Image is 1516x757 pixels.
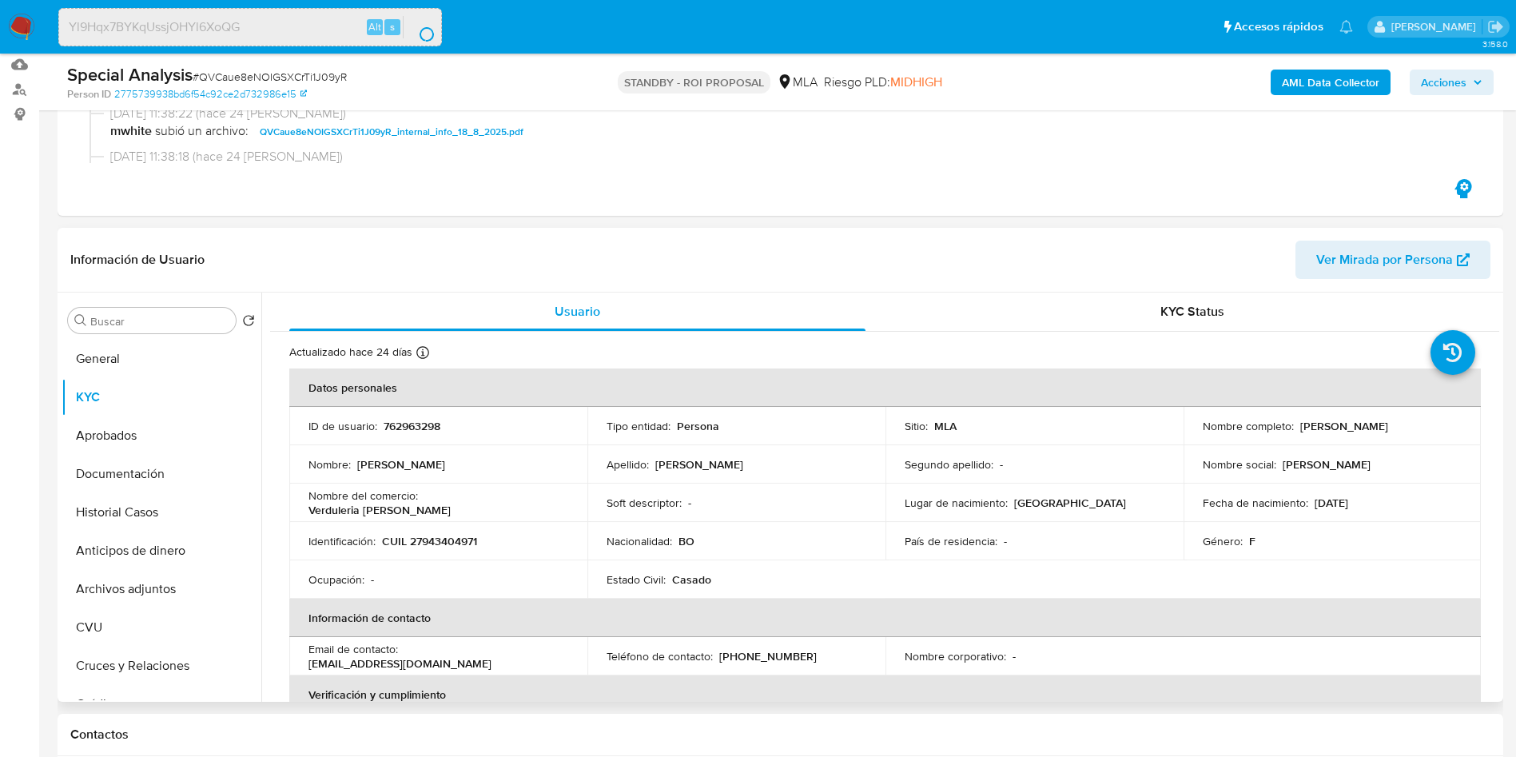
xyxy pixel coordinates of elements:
[1482,38,1508,50] span: 3.158.0
[62,570,261,608] button: Archivos adjuntos
[1000,457,1003,472] p: -
[1300,419,1388,433] p: [PERSON_NAME]
[67,62,193,87] b: Special Analysis
[110,148,1465,165] span: [DATE] 11:38:18 (hace 24 [PERSON_NAME])
[1004,534,1007,548] p: -
[607,457,649,472] p: Apellido :
[1203,534,1243,548] p: Género :
[308,534,376,548] p: Identificación :
[70,727,1490,743] h1: Contactos
[62,378,261,416] button: KYC
[672,572,711,587] p: Casado
[905,534,997,548] p: País de residencia :
[1410,70,1494,95] button: Acciones
[777,74,818,91] div: MLA
[824,74,942,91] span: Riesgo PLD:
[193,69,347,85] span: # QVCaue8eNOIGSXCrTi1J09yR
[1013,649,1016,663] p: -
[905,649,1006,663] p: Nombre corporativo :
[62,685,261,723] button: Créditos
[607,534,672,548] p: Nacionalidad :
[390,19,395,34] span: s
[905,457,993,472] p: Segundo apellido :
[1487,18,1504,35] a: Salir
[110,122,152,141] b: mwhite
[607,419,670,433] p: Tipo entidad :
[618,71,770,94] p: STANDBY - ROI PROPOSAL
[1203,457,1276,472] p: Nombre social :
[90,314,229,329] input: Buscar
[260,122,523,141] span: QVCaue8eNOIGSXCrTi1J09yR_internal_info_18_8_2025.pdf
[719,649,817,663] p: [PHONE_NUMBER]
[62,532,261,570] button: Anticipos de dinero
[688,496,691,510] p: -
[1234,18,1323,35] span: Accesos rápidos
[289,675,1481,714] th: Verificación y cumplimiento
[62,608,261,647] button: CVU
[382,534,477,548] p: CUIL 27943404971
[1421,70,1466,95] span: Acciones
[371,572,374,587] p: -
[1391,19,1482,34] p: gustavo.deseta@mercadolibre.com
[1339,20,1353,34] a: Notificaciones
[1282,70,1379,95] b: AML Data Collector
[308,457,351,472] p: Nombre :
[308,503,451,517] p: Verduleria [PERSON_NAME]
[242,314,255,332] button: Volver al orden por defecto
[677,419,719,433] p: Persona
[308,572,364,587] p: Ocupación :
[905,419,928,433] p: Sitio :
[308,419,377,433] p: ID de usuario :
[678,534,694,548] p: BO
[1283,457,1371,472] p: [PERSON_NAME]
[1203,496,1308,510] p: Fecha de nacimiento :
[62,340,261,378] button: General
[384,419,440,433] p: 762963298
[62,416,261,455] button: Aprobados
[1249,534,1255,548] p: F
[607,649,713,663] p: Teléfono de contacto :
[368,19,381,34] span: Alt
[607,572,666,587] p: Estado Civil :
[62,455,261,493] button: Documentación
[1271,70,1391,95] button: AML Data Collector
[289,369,1481,407] th: Datos personales
[890,73,942,91] span: MIDHIGH
[555,302,600,321] span: Usuario
[74,314,87,327] button: Buscar
[114,87,307,102] a: 2775739938bd6f54c92ce2d732986e15
[110,105,1465,122] span: [DATE] 11:38:22 (hace 24 [PERSON_NAME])
[403,16,436,38] button: search-icon
[308,488,418,503] p: Nombre del comercio :
[59,17,441,38] input: Buscar usuario o caso...
[62,647,261,685] button: Cruces y Relaciones
[607,496,682,510] p: Soft descriptor :
[1160,302,1224,321] span: KYC Status
[308,656,491,671] p: [EMAIL_ADDRESS][DOMAIN_NAME]
[308,642,398,656] p: Email de contacto :
[62,493,261,532] button: Historial Casos
[289,599,1481,637] th: Información de contacto
[252,122,531,141] button: QVCaue8eNOIGSXCrTi1J09yR_internal_info_18_8_2025.pdf
[1295,241,1490,279] button: Ver Mirada por Persona
[67,87,111,102] b: Person ID
[905,496,1008,510] p: Lugar de nacimiento :
[934,419,957,433] p: MLA
[1203,419,1294,433] p: Nombre completo :
[289,345,412,360] p: Actualizado hace 24 días
[70,252,205,268] h1: Información de Usuario
[1014,496,1126,510] p: [GEOGRAPHIC_DATA]
[655,457,743,472] p: [PERSON_NAME]
[1316,241,1453,279] span: Ver Mirada por Persona
[155,122,249,141] span: subió un archivo:
[1315,496,1348,510] p: [DATE]
[357,457,445,472] p: [PERSON_NAME]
